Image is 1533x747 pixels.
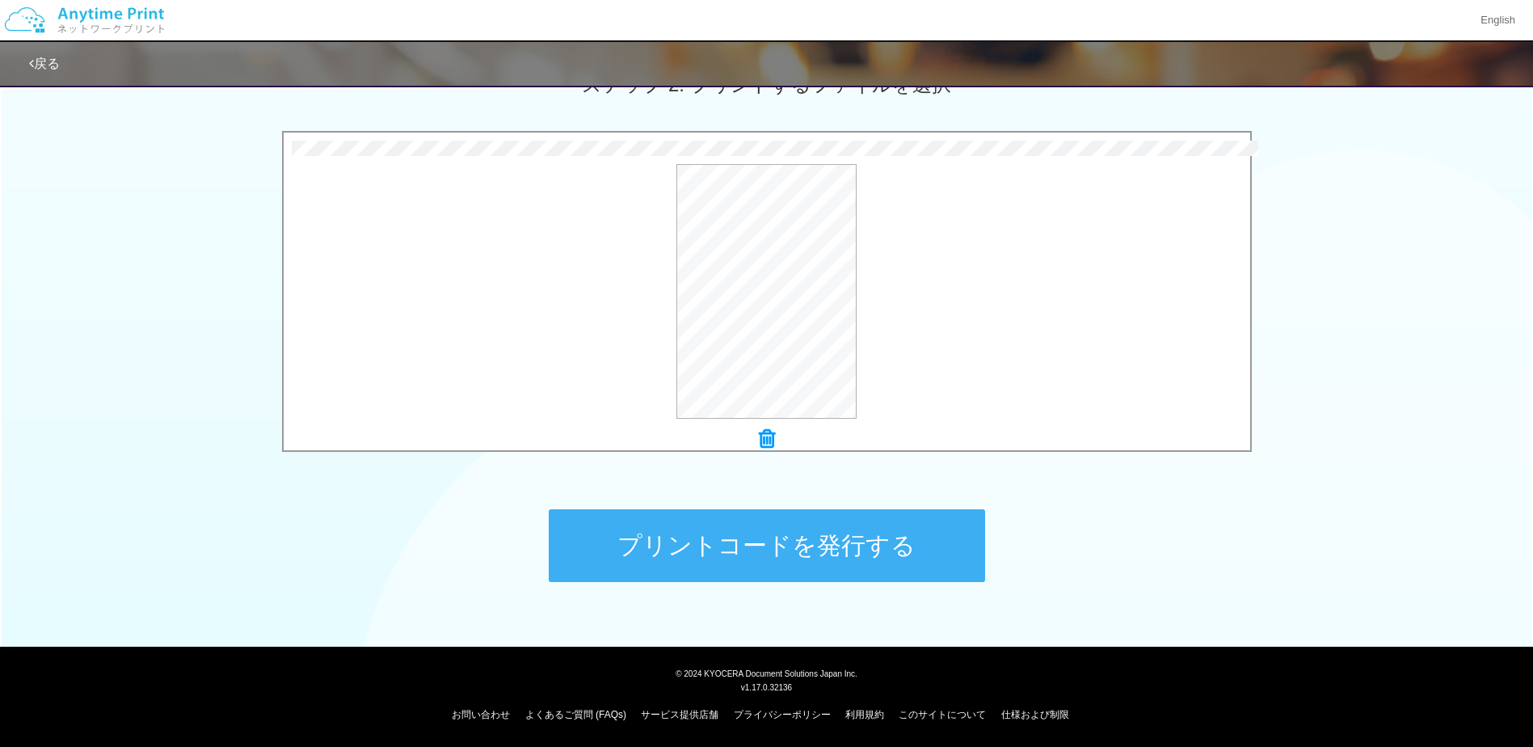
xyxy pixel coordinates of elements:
[845,709,884,720] a: 利用規約
[1001,709,1069,720] a: 仕様および制限
[641,709,718,720] a: サービス提供店舗
[734,709,831,720] a: プライバシーポリシー
[29,57,60,70] a: 戻る
[582,74,950,95] span: ステップ 2: プリントするファイルを選択
[549,509,985,582] button: プリントコードを発行する
[676,668,857,678] span: © 2024 KYOCERA Document Solutions Japan Inc.
[525,709,626,720] a: よくあるご質問 (FAQs)
[741,682,792,692] span: v1.17.0.32136
[899,709,986,720] a: このサイトについて
[452,709,510,720] a: お問い合わせ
